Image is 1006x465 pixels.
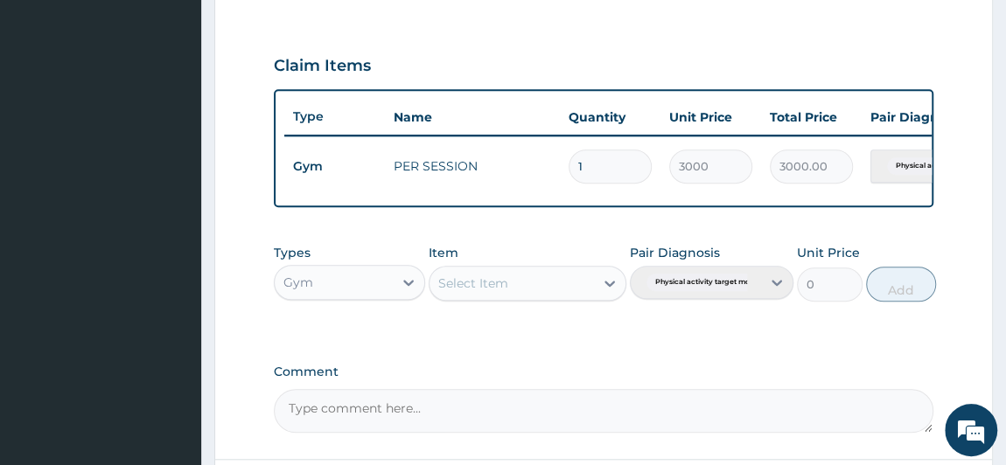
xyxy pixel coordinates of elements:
th: Name [385,100,560,135]
th: Total Price [761,100,862,135]
label: Comment [274,364,934,379]
textarea: Type your message and hit 'Enter' [9,293,333,354]
div: Select Item [438,274,508,292]
label: Pair Diagnosis [630,244,720,261]
div: Gym [283,274,313,291]
img: d_794563401_company_1708531726252_794563401 [32,87,71,131]
label: Types [274,246,311,260]
div: Chat with us now [91,98,294,121]
div: Minimize live chat window [287,9,329,51]
label: Unit Price [797,244,860,261]
th: Unit Price [660,100,761,135]
h3: Claim Items [274,57,371,76]
button: Add [866,267,936,302]
label: Item [429,244,458,261]
th: Type [284,101,385,133]
td: Gym [284,150,385,183]
th: Quantity [560,100,660,135]
td: PER SESSION [385,149,560,184]
span: We're online! [101,128,241,304]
